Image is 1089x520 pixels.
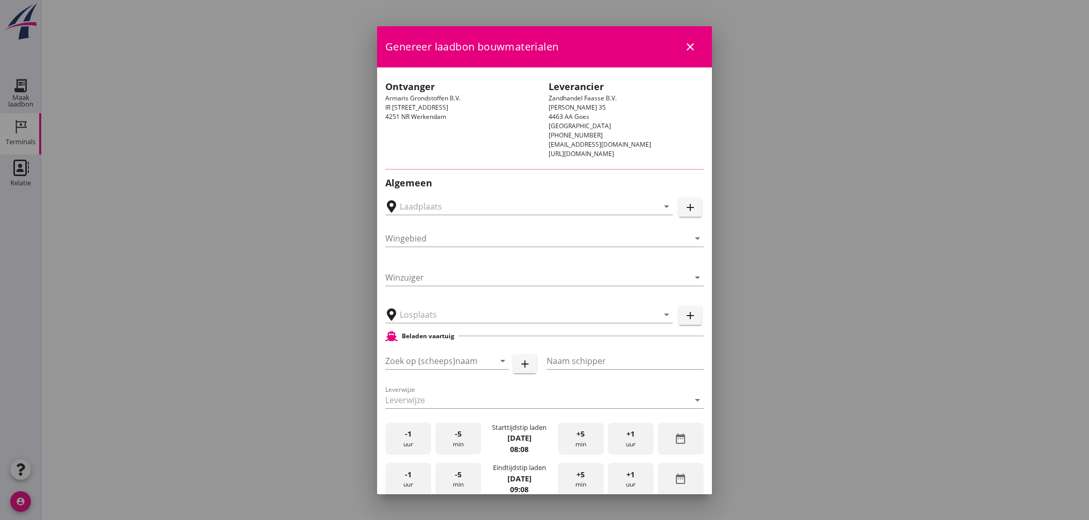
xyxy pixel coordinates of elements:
span: -5 [455,469,462,480]
input: Losplaats [400,306,644,323]
i: arrow_drop_down [691,394,704,406]
i: arrow_drop_down [691,271,704,284]
input: Zoek op (scheeps)naam [385,353,480,369]
span: -1 [405,469,412,480]
i: arrow_drop_down [660,308,673,321]
div: Armaris Grondstoffen B.V. IR [STREET_ADDRESS] 4251 NR Werkendam [381,76,544,163]
h2: Leverancier [549,80,704,94]
div: uur [385,463,431,495]
i: arrow_drop_down [691,232,704,245]
h2: Beladen vaartuig [402,332,454,341]
i: date_range [674,473,687,485]
h2: Ontvanger [385,80,540,94]
span: -1 [405,428,412,440]
strong: [DATE] [507,433,532,443]
span: +1 [626,428,635,440]
i: date_range [674,432,687,445]
input: Laadplaats [400,198,644,215]
div: uur [608,463,654,495]
input: Naam schipper [547,353,704,369]
span: +5 [576,469,585,480]
i: close [684,41,696,53]
div: min [435,463,481,495]
strong: 08:08 [510,444,529,454]
i: add [519,358,531,370]
input: Winzuiger [385,269,689,286]
div: Genereer laadbon bouwmaterialen [377,26,712,67]
i: add [684,201,696,214]
div: uur [385,423,431,455]
span: -5 [455,428,462,440]
h2: Algemeen [385,176,704,190]
span: +1 [626,469,635,480]
div: min [558,463,604,495]
input: Wingebied [385,230,689,247]
span: +5 [576,428,585,440]
i: arrow_drop_down [497,355,509,367]
div: uur [608,423,654,455]
div: min [435,423,481,455]
div: Starttijdstip laden [492,423,547,432]
strong: 09:08 [510,484,529,494]
div: min [558,423,604,455]
i: arrow_drop_down [660,200,673,213]
i: add [684,309,696,322]
div: Zandhandel Faasse B.V. [PERSON_NAME] 35 4463 AA Goes [GEOGRAPHIC_DATA] [PHONE_NUMBER] [EMAIL_ADDR... [544,76,708,163]
strong: [DATE] [507,474,532,483]
div: Eindtijdstip laden [493,463,546,473]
